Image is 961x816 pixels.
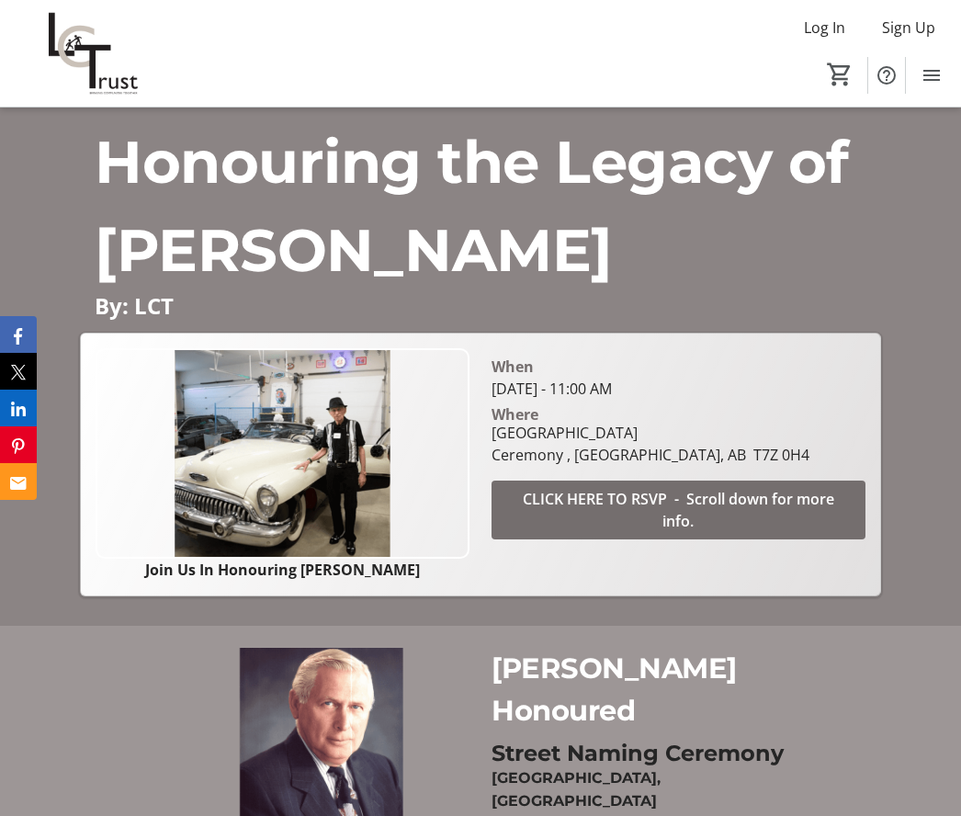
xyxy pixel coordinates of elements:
[823,58,856,91] button: Cart
[492,407,538,422] div: Where
[96,348,469,559] img: Campaign CTA Media Photo
[11,7,174,99] img: LCT's Logo
[492,481,865,539] button: CLICK HERE TO RSVP - Scroll down for more info.
[868,57,905,94] button: Help
[492,651,737,728] span: [PERSON_NAME] Honoured
[867,13,950,42] button: Sign Up
[882,17,935,39] span: Sign Up
[492,356,534,378] div: When
[492,769,661,810] strong: [GEOGRAPHIC_DATA], [GEOGRAPHIC_DATA]
[171,648,469,816] img: undefined
[514,488,843,532] span: CLICK HERE TO RSVP - Scroll down for more info.
[145,560,420,580] strong: Join Us In Honouring [PERSON_NAME]
[913,57,950,94] button: Menu
[95,294,866,318] p: By: LCT
[492,444,809,466] div: Ceremony , [GEOGRAPHIC_DATA], AB T7Z 0H4
[789,13,860,42] button: Log In
[804,17,845,39] span: Log In
[95,206,866,294] p: [PERSON_NAME]
[95,118,866,206] p: Honouring the Legacy of
[492,422,809,444] div: [GEOGRAPHIC_DATA]
[492,740,784,766] strong: Street Naming Ceremony
[492,378,865,400] div: [DATE] - 11:00 AM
